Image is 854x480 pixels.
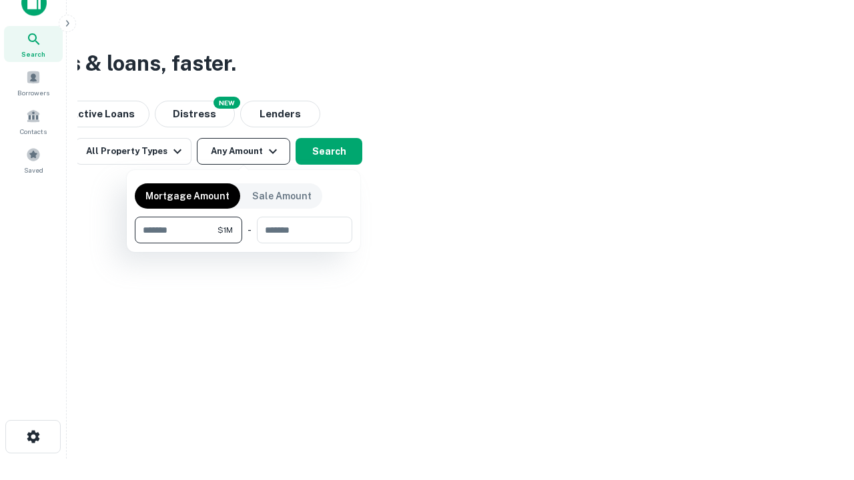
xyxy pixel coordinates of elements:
div: - [248,217,252,243]
p: Sale Amount [252,189,312,203]
span: $1M [218,224,233,236]
p: Mortgage Amount [145,189,230,203]
iframe: Chat Widget [787,373,854,437]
